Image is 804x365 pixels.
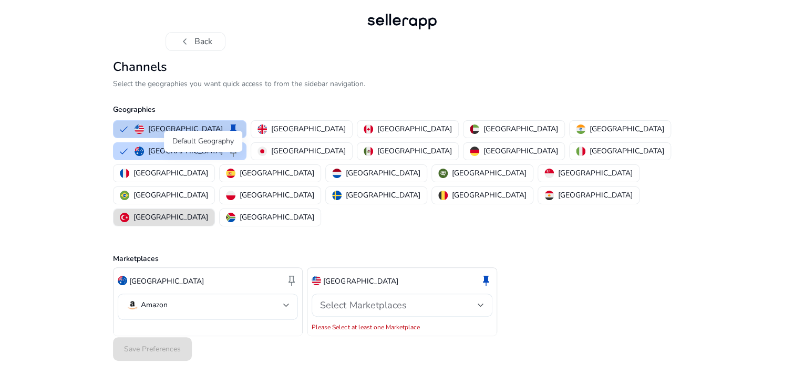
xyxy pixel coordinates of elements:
img: eg.svg [544,191,554,200]
img: se.svg [332,191,342,200]
div: Default Geography [164,131,242,152]
img: tr.svg [120,213,129,222]
mat-error: Please Select at least one Marketplace [312,321,492,331]
img: in.svg [576,124,585,134]
img: ca.svg [364,124,373,134]
img: mx.svg [364,147,373,156]
p: [GEOGRAPHIC_DATA] [133,190,208,201]
p: [GEOGRAPHIC_DATA] [133,168,208,179]
p: [GEOGRAPHIC_DATA] [271,145,346,157]
span: keep [285,274,298,287]
img: fr.svg [120,169,129,178]
p: [GEOGRAPHIC_DATA] [558,190,633,201]
p: [GEOGRAPHIC_DATA] [452,168,527,179]
p: [GEOGRAPHIC_DATA] [346,168,420,179]
p: [GEOGRAPHIC_DATA] [590,145,664,157]
img: sa.svg [438,169,448,178]
p: [GEOGRAPHIC_DATA] [452,190,527,201]
span: Select Marketplaces [320,299,406,311]
p: [GEOGRAPHIC_DATA] [483,145,558,157]
img: it.svg [576,147,585,156]
img: nl.svg [332,169,342,178]
img: be.svg [438,191,448,200]
p: [GEOGRAPHIC_DATA] [148,145,223,157]
p: [GEOGRAPHIC_DATA] [377,123,452,134]
p: [GEOGRAPHIC_DATA] [240,212,314,223]
img: za.svg [226,213,235,222]
img: us.svg [312,276,321,285]
p: Select the geographies you want quick access to from the sidebar navigation. [113,78,691,89]
img: uk.svg [257,124,267,134]
p: [GEOGRAPHIC_DATA] [323,276,398,287]
button: chevron_leftBack [166,32,225,51]
p: [GEOGRAPHIC_DATA] [377,145,452,157]
p: Geographies [113,104,691,115]
p: [GEOGRAPHIC_DATA] [483,123,558,134]
p: [GEOGRAPHIC_DATA] [129,276,204,287]
span: keep [227,145,240,158]
span: keep [480,274,492,287]
p: [GEOGRAPHIC_DATA] [240,168,314,179]
p: [GEOGRAPHIC_DATA] [558,168,633,179]
p: [GEOGRAPHIC_DATA] [133,212,208,223]
p: Amazon [141,300,168,310]
img: de.svg [470,147,479,156]
span: keep [227,123,240,135]
img: es.svg [226,169,235,178]
p: [GEOGRAPHIC_DATA] [346,190,420,201]
p: Marketplaces [113,253,691,264]
p: [GEOGRAPHIC_DATA] [148,123,223,134]
img: au.svg [135,147,144,156]
p: [GEOGRAPHIC_DATA] [590,123,664,134]
img: br.svg [120,191,129,200]
img: amazon.svg [126,299,139,311]
img: sg.svg [544,169,554,178]
p: [GEOGRAPHIC_DATA] [271,123,346,134]
img: au.svg [118,276,127,285]
img: pl.svg [226,191,235,200]
img: jp.svg [257,147,267,156]
span: chevron_left [179,35,191,48]
img: ae.svg [470,124,479,134]
img: us.svg [135,124,144,134]
p: [GEOGRAPHIC_DATA] [240,190,314,201]
h2: Channels [113,59,691,75]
